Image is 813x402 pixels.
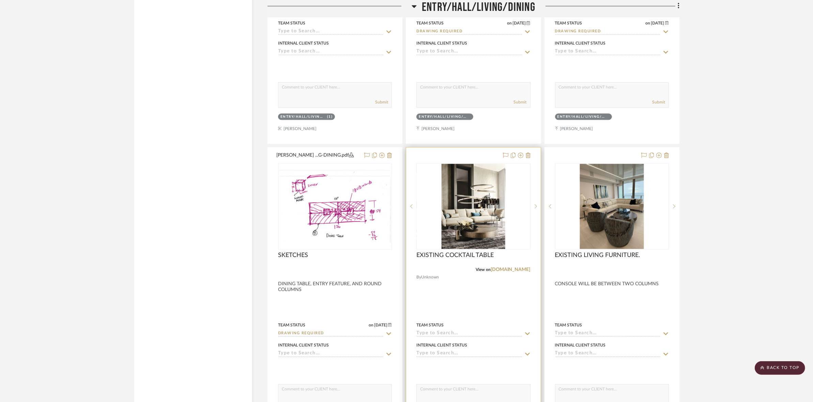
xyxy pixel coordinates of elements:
input: Type to Search… [555,49,661,55]
span: Unknown [421,274,439,280]
div: ENTRY/HALL/LIVING/DINING [280,114,325,119]
div: Internal Client Status [416,342,467,348]
button: Submit [375,99,388,105]
div: Team Status [555,322,582,328]
input: Type to Search… [416,29,522,35]
scroll-to-top-button: BACK TO TOP [755,361,805,375]
button: Submit [514,99,527,105]
input: Type to Search… [555,331,661,337]
input: Type to Search… [555,29,661,35]
div: Team Status [555,20,582,26]
img: EXISTING LIVING FURNITURE. [580,164,644,249]
input: Type to Search… [278,49,384,55]
div: Team Status [278,322,305,328]
input: Type to Search… [416,331,522,337]
div: ENTRY/HALL/LIVING/DINING [557,114,608,119]
input: Type to Search… [278,331,384,337]
div: 0 [417,163,530,249]
div: Team Status [278,20,305,26]
span: on [646,21,650,25]
div: Internal Client Status [278,342,329,348]
input: Type to Search… [416,351,522,357]
div: Team Status [416,20,444,26]
img: EXISTING COCKTAIL TABLE [442,164,505,249]
div: (1) [327,114,333,119]
div: 0 [555,163,669,249]
span: View on [476,268,491,272]
span: [DATE] [650,21,665,26]
span: on [369,323,373,327]
input: Type to Search… [278,29,384,35]
span: [DATE] [373,323,388,327]
div: ENTRY/HALL/LIVING/DINING [419,114,469,119]
span: SKETCHES [278,252,308,259]
span: By [416,274,421,280]
div: Internal Client Status [278,40,329,46]
div: Internal Client Status [416,40,467,46]
span: EXISTING LIVING FURNITURE. [555,252,640,259]
div: Team Status [416,322,444,328]
a: [DOMAIN_NAME] [491,267,531,272]
div: Internal Client Status [555,40,606,46]
input: Type to Search… [278,351,384,357]
img: SKETCHES [279,170,391,242]
input: Type to Search… [416,49,522,55]
button: [PERSON_NAME] ...G-DINING.pdf [276,151,360,160]
div: Internal Client Status [555,342,606,348]
span: EXISTING COCKTAIL TABLE [416,252,494,259]
input: Type to Search… [555,351,661,357]
span: [DATE] [512,21,526,26]
button: Submit [652,99,665,105]
span: on [507,21,512,25]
